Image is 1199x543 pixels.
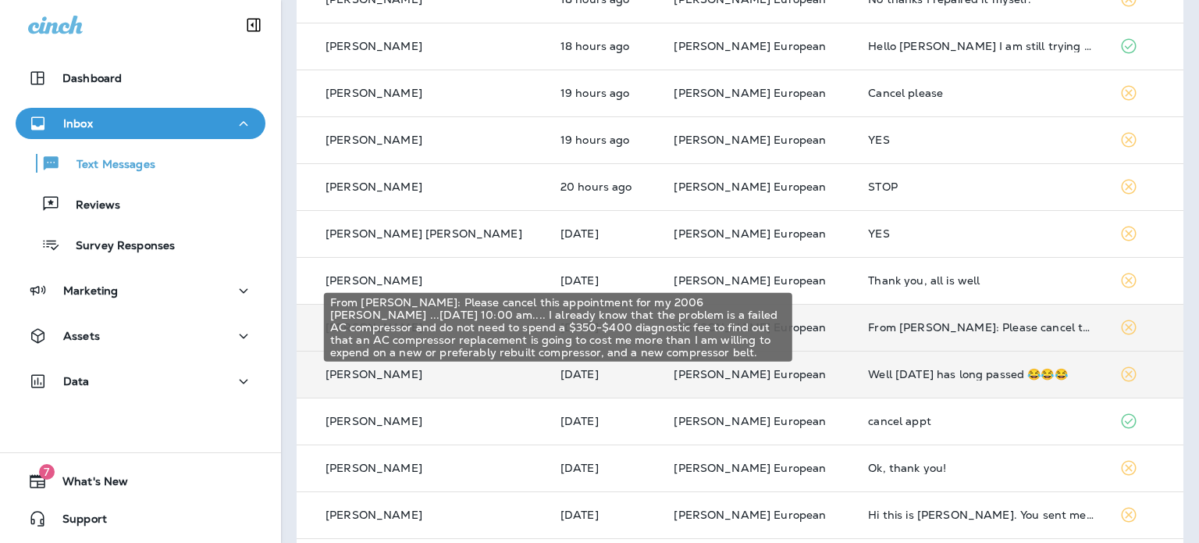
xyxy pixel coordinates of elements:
p: Oct 13, 2025 11:52 AM [560,40,649,52]
span: What's New [47,475,128,494]
p: Data [63,375,90,388]
button: 7What's New [16,466,265,497]
div: Cancel please [868,87,1094,99]
button: Reviews [16,188,265,220]
p: Inbox [63,117,93,130]
div: Hello Kaela I am still trying to set up USAA towing to transport the car TJ the dealer they have ... [868,40,1094,52]
p: Dashboard [62,72,122,84]
button: Data [16,366,265,397]
button: Support [16,503,265,534]
span: [PERSON_NAME] European [674,508,826,522]
span: [PERSON_NAME] European [674,86,826,100]
button: Survey Responses [16,228,265,261]
div: From [PERSON_NAME]: Please cancel this appointment for my 2006 [PERSON_NAME] ...[DATE] 10:00 am..... [324,293,792,362]
div: cancel appt [868,415,1094,427]
div: Thank you, all is well [868,274,1094,287]
div: Well sept 30 has long passed 😂😂😂 [868,368,1094,380]
p: Oct 10, 2025 03:27 PM [560,274,649,287]
p: Oct 12, 2025 11:48 AM [560,227,649,240]
span: [PERSON_NAME] European [674,414,826,428]
span: 7 [39,464,55,480]
p: Oct 9, 2025 03:25 PM [560,462,649,474]
p: Survey Responses [60,239,175,254]
span: [PERSON_NAME] European [674,461,826,475]
div: STOP [868,180,1094,193]
p: [PERSON_NAME] [326,415,422,427]
p: [PERSON_NAME] [326,509,422,521]
button: Text Messages [16,147,265,180]
div: From Carl Scheef: Please cancel this appointment for my 2006 Subaru Forrester ...October 16th, 20... [868,321,1094,334]
button: Marketing [16,275,265,306]
button: Collapse Sidebar [232,9,276,41]
button: Dashboard [16,63,265,94]
span: [PERSON_NAME] European [674,367,826,381]
p: Oct 13, 2025 11:10 AM [560,134,649,146]
button: Assets [16,320,265,352]
p: Oct 10, 2025 12:14 PM [560,368,649,380]
span: [PERSON_NAME] European [674,273,826,288]
p: [PERSON_NAME] [PERSON_NAME] [326,227,522,240]
p: Assets [63,330,100,342]
p: [PERSON_NAME] [326,87,422,99]
p: [PERSON_NAME] [326,40,422,52]
div: YES [868,134,1094,146]
p: [PERSON_NAME] [326,180,422,193]
p: Reviews [60,198,120,213]
span: Support [47,513,107,531]
p: [PERSON_NAME] [326,134,422,146]
div: YES [868,227,1094,240]
p: Oct 13, 2025 11:10 AM [560,87,649,99]
span: [PERSON_NAME] European [674,227,826,241]
button: Inbox [16,108,265,139]
span: [PERSON_NAME] European [674,39,826,53]
p: Oct 13, 2025 09:28 AM [560,180,649,193]
div: Ok, thank you! [868,462,1094,474]
span: [PERSON_NAME] European [674,180,826,194]
p: Marketing [63,284,118,297]
p: Oct 9, 2025 03:07 PM [560,509,649,521]
p: Oct 9, 2025 03:53 PM [560,415,649,427]
div: Hi this is Mark Winniczek. You sent me text when I was in Europe. I just came back a few days ago... [868,509,1094,521]
p: Text Messages [61,158,155,173]
p: [PERSON_NAME] [326,368,422,380]
p: [PERSON_NAME] [326,274,422,287]
span: [PERSON_NAME] European [674,133,826,147]
p: [PERSON_NAME] [326,462,422,474]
